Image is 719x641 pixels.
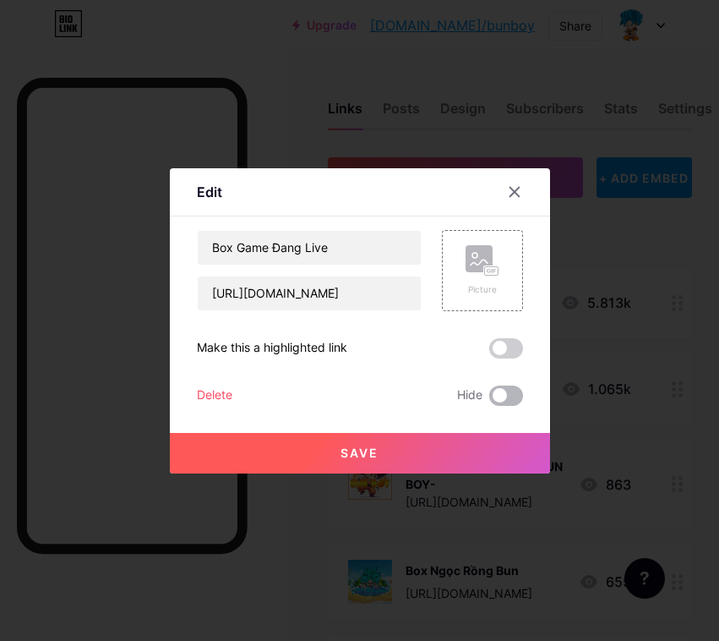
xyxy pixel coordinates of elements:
[340,446,379,460] span: Save
[197,338,347,359] div: Make this a highlighted link
[466,283,499,296] div: Picture
[457,386,482,406] span: Hide
[198,277,421,310] input: URL
[197,182,222,202] div: Edit
[197,386,232,406] div: Delete
[170,433,550,474] button: Save
[198,231,421,265] input: Title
